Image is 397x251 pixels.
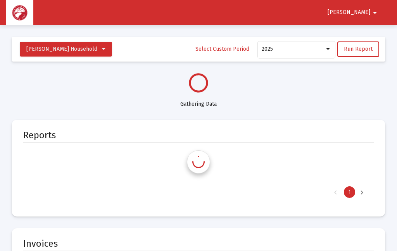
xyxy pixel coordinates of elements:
[12,5,28,21] img: Dashboard
[20,42,112,57] button: [PERSON_NAME] Household
[337,41,379,57] button: Run Report
[262,46,273,52] span: 2025
[23,131,56,139] mat-card-title: Reports
[356,186,368,198] div: Next Page
[12,93,385,108] div: Gathering Data
[318,5,389,20] button: [PERSON_NAME]
[329,186,342,198] div: Previous Page
[370,5,380,21] mat-icon: arrow_drop_down
[344,46,373,52] span: Run Report
[344,186,355,198] div: Page 1
[328,9,370,16] span: [PERSON_NAME]
[23,142,374,203] div: Data grid
[23,181,374,203] div: Page Navigation
[23,240,58,248] mat-card-title: Invoices
[26,46,97,52] span: [PERSON_NAME] Household
[195,46,249,52] span: Select Custom Period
